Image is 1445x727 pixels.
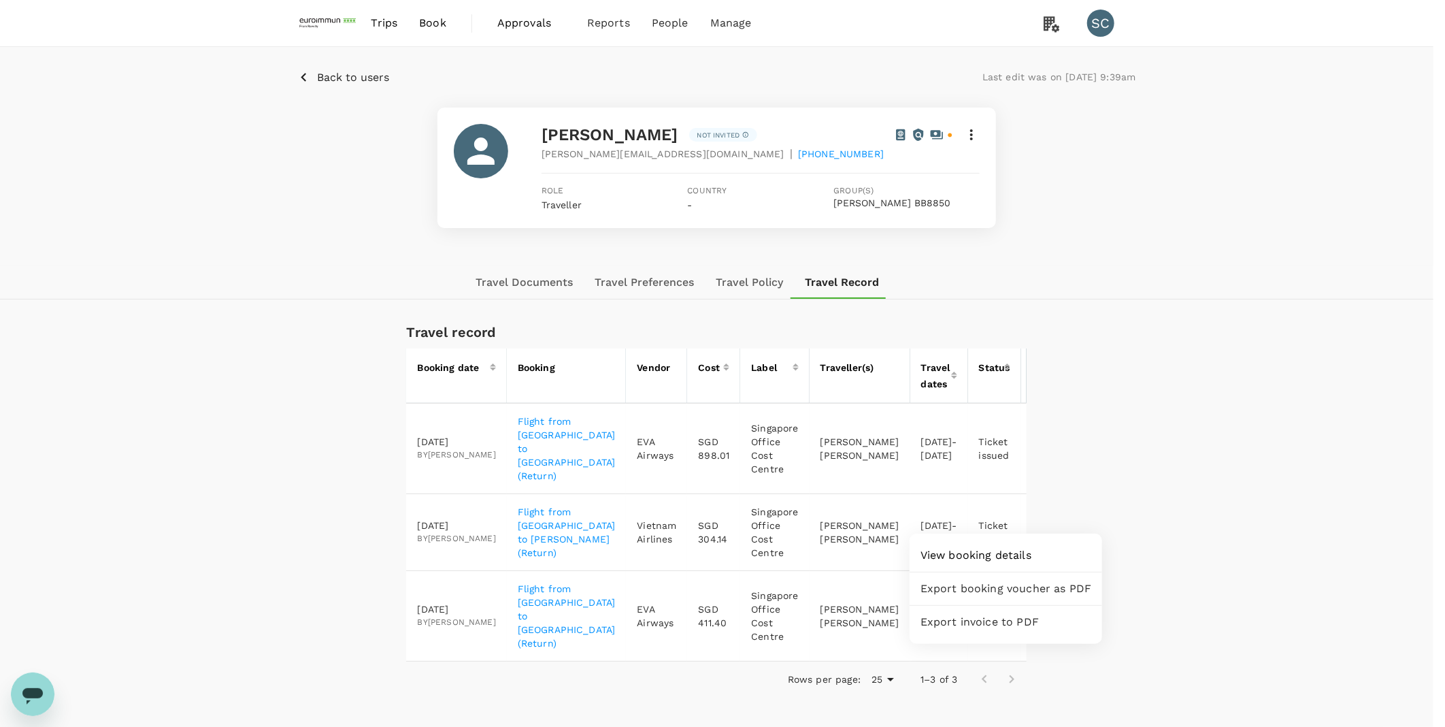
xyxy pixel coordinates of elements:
a: View booking details [910,539,1102,572]
div: Export invoice to PDF [910,606,1102,639]
span: Export booking voucher as PDF [920,581,1091,597]
span: View booking details [920,547,1091,564]
span: Export invoice to PDF [920,614,1091,630]
div: Export booking voucher as PDF [910,572,1102,605]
